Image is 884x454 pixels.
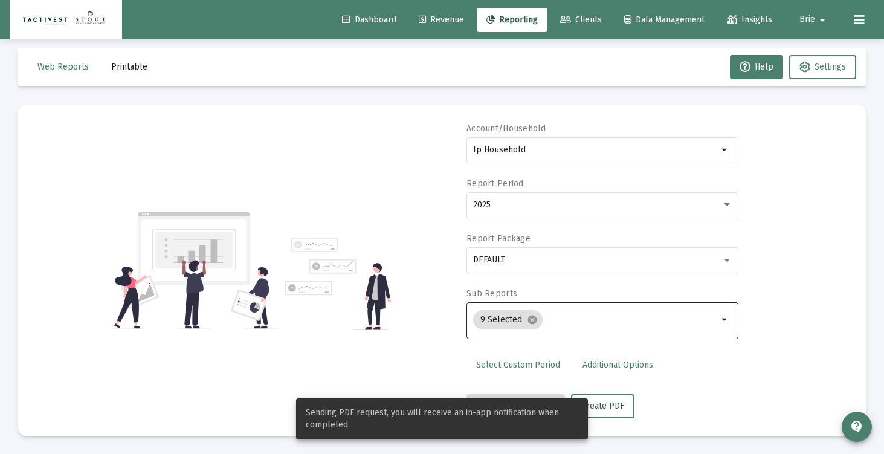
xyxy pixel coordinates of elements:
[466,233,531,244] label: Report Package
[476,360,560,370] span: Select Custom Period
[730,55,783,79] button: Help
[342,15,396,25] span: Dashboard
[473,310,543,329] mat-chip: 9 Selected
[332,8,406,32] a: Dashboard
[581,401,624,411] span: Create PDF
[550,8,611,32] a: Clients
[527,314,538,325] mat-icon: cancel
[582,360,653,370] span: Additional Options
[615,8,714,32] a: Data Management
[727,15,772,25] span: Insights
[473,255,505,265] span: DEFAULT
[409,8,474,32] a: Revenue
[850,420,864,434] mat-icon: contact_support
[419,15,464,25] span: Revenue
[718,313,732,327] mat-icon: arrow_drop_down
[815,62,846,72] span: Settings
[466,288,517,299] label: Sub Reports
[815,8,830,32] mat-icon: arrow_drop_down
[718,143,732,157] mat-icon: arrow_drop_down
[37,62,89,72] span: Web Reports
[473,308,718,332] mat-chip-list: Selection
[799,15,815,25] span: Brie
[624,15,705,25] span: Data Management
[19,8,113,32] img: Dashboard
[306,407,578,431] span: Sending PDF request, you will receive an in-app notification when completed
[473,199,491,210] span: 2025
[486,15,538,25] span: Reporting
[740,62,773,72] span: Help
[466,123,546,134] label: Account/Household
[28,55,98,79] button: Web Reports
[466,178,524,189] label: Report Period
[560,15,602,25] span: Clients
[717,8,782,32] a: Insights
[473,145,718,155] input: Search or select an account or household
[571,394,634,418] button: Create PDF
[789,55,856,79] button: Settings
[785,7,844,31] button: Brie
[285,238,391,330] img: reporting-alt
[111,62,147,72] span: Printable
[102,55,157,79] button: Printable
[477,8,547,32] a: Reporting
[112,210,278,330] img: reporting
